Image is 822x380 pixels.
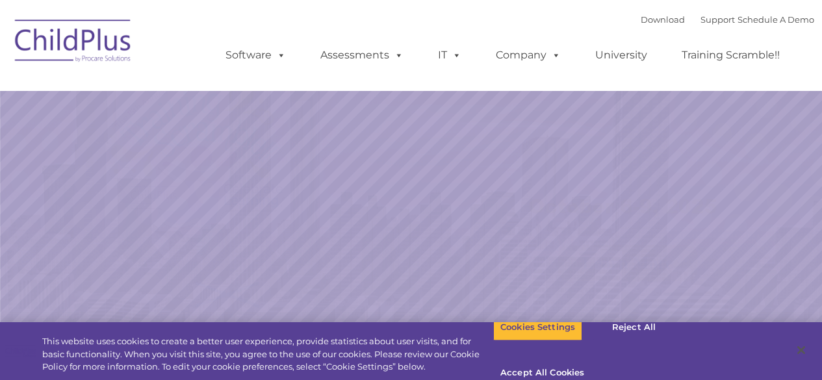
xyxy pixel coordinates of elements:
div: This website uses cookies to create a better user experience, provide statistics about user visit... [42,335,493,374]
a: Learn More [558,245,697,281]
button: Cookies Settings [493,314,582,341]
a: University [582,42,660,68]
button: Close [787,336,816,364]
button: Reject All [593,314,674,341]
img: ChildPlus by Procare Solutions [8,10,138,75]
a: Download [641,14,685,25]
a: Assessments [307,42,417,68]
a: Software [212,42,299,68]
a: Company [483,42,574,68]
a: IT [425,42,474,68]
a: Support [700,14,735,25]
a: Schedule A Demo [738,14,814,25]
a: Training Scramble!! [669,42,793,68]
font: | [641,14,814,25]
